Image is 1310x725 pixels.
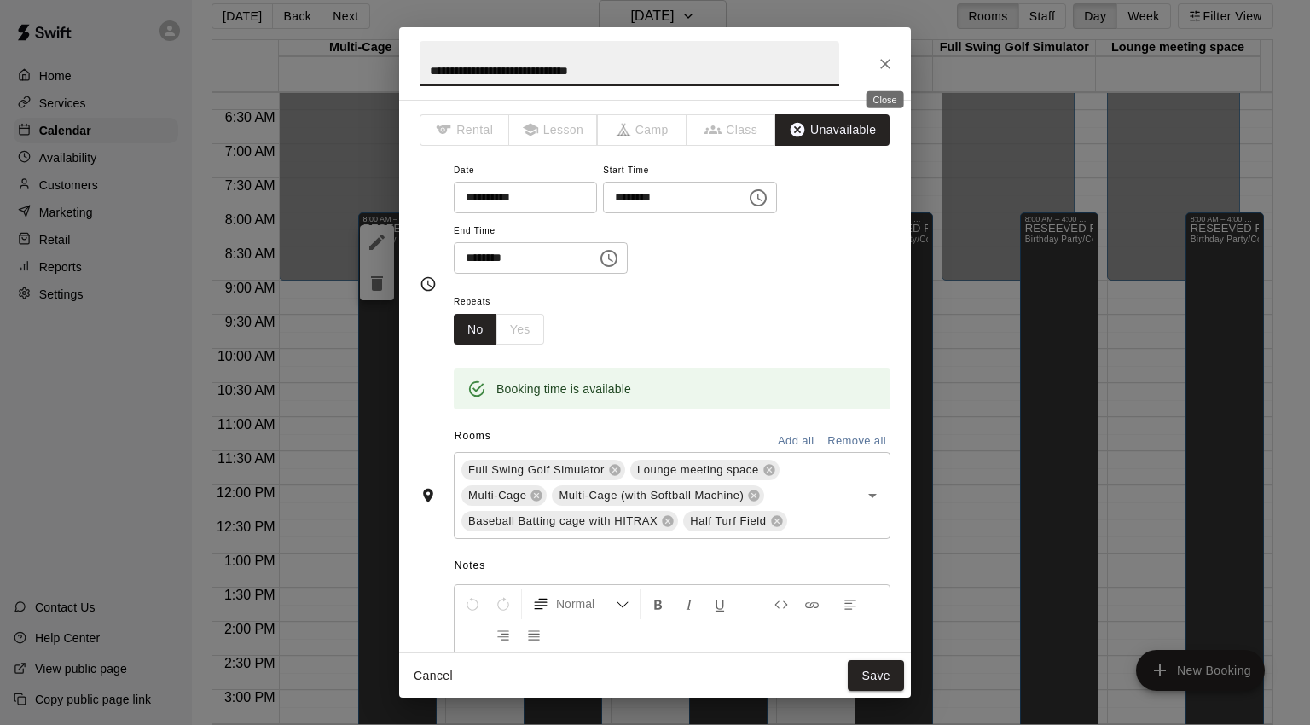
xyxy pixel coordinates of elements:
[458,589,487,619] button: Undo
[705,589,734,619] button: Format Underline
[454,314,497,345] button: No
[861,484,884,507] button: Open
[630,460,780,480] div: Lounge meeting space
[675,589,704,619] button: Format Italics
[458,619,487,650] button: Center Align
[870,49,901,79] button: Close
[867,91,904,108] div: Close
[556,595,616,612] span: Normal
[420,275,437,293] svg: Timing
[455,430,491,442] span: Rooms
[552,485,764,506] div: Multi-Cage (with Softball Machine)
[630,461,766,478] span: Lounge meeting space
[461,485,547,506] div: Multi-Cage
[687,114,777,146] span: The type of an existing booking cannot be changed
[836,589,865,619] button: Left Align
[489,589,518,619] button: Redo
[736,589,765,619] button: Format Strikethrough
[552,487,751,504] span: Multi-Cage (with Softball Machine)
[420,114,509,146] span: The type of an existing booking cannot be changed
[683,513,773,530] span: Half Turf Field
[461,460,625,480] div: Full Swing Golf Simulator
[598,114,687,146] span: The type of an existing booking cannot be changed
[683,511,786,531] div: Half Turf Field
[406,660,461,692] button: Cancel
[454,314,544,345] div: outlined button group
[775,114,890,146] button: Unavailable
[489,619,518,650] button: Right Align
[644,589,673,619] button: Format Bold
[454,220,628,243] span: End Time
[454,159,597,183] span: Date
[767,589,796,619] button: Insert Code
[823,428,890,455] button: Remove all
[797,589,826,619] button: Insert Link
[592,241,626,275] button: Choose time, selected time is 4:00 PM
[603,159,777,183] span: Start Time
[461,513,664,530] span: Baseball Batting cage with HITRAX
[525,589,636,619] button: Formatting Options
[455,553,890,580] span: Notes
[496,374,631,404] div: Booking time is available
[461,461,612,478] span: Full Swing Golf Simulator
[509,114,599,146] span: The type of an existing booking cannot be changed
[741,181,775,215] button: Choose time, selected time is 8:00 AM
[454,291,558,314] span: Repeats
[454,182,585,213] input: Choose date, selected date is Oct 25, 2025
[768,428,823,455] button: Add all
[461,511,678,531] div: Baseball Batting cage with HITRAX
[461,487,533,504] span: Multi-Cage
[848,660,904,692] button: Save
[420,487,437,504] svg: Rooms
[519,619,548,650] button: Justify Align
